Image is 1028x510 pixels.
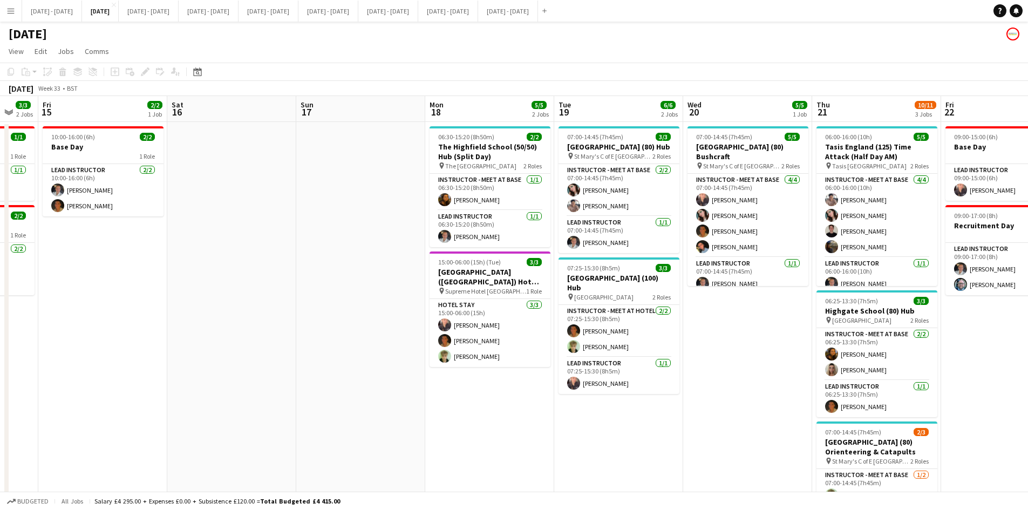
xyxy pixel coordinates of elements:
[5,495,50,507] button: Budgeted
[94,497,340,505] div: Salary £4 295.00 + Expenses £0.00 + Subsistence £120.00 =
[58,46,74,56] span: Jobs
[85,46,109,56] span: Comms
[36,84,63,92] span: Week 33
[179,1,239,22] button: [DATE] - [DATE]
[478,1,538,22] button: [DATE] - [DATE]
[53,44,78,58] a: Jobs
[239,1,298,22] button: [DATE] - [DATE]
[9,83,33,94] div: [DATE]
[22,1,82,22] button: [DATE] - [DATE]
[17,498,49,505] span: Budgeted
[418,1,478,22] button: [DATE] - [DATE]
[298,1,358,22] button: [DATE] - [DATE]
[1006,28,1019,40] app-user-avatar: Programmes & Operations
[30,44,51,58] a: Edit
[82,1,119,22] button: [DATE]
[80,44,113,58] a: Comms
[358,1,418,22] button: [DATE] - [DATE]
[67,84,78,92] div: BST
[35,46,47,56] span: Edit
[59,497,85,505] span: All jobs
[4,44,28,58] a: View
[260,497,340,505] span: Total Budgeted £4 415.00
[9,26,47,42] h1: [DATE]
[9,46,24,56] span: View
[119,1,179,22] button: [DATE] - [DATE]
